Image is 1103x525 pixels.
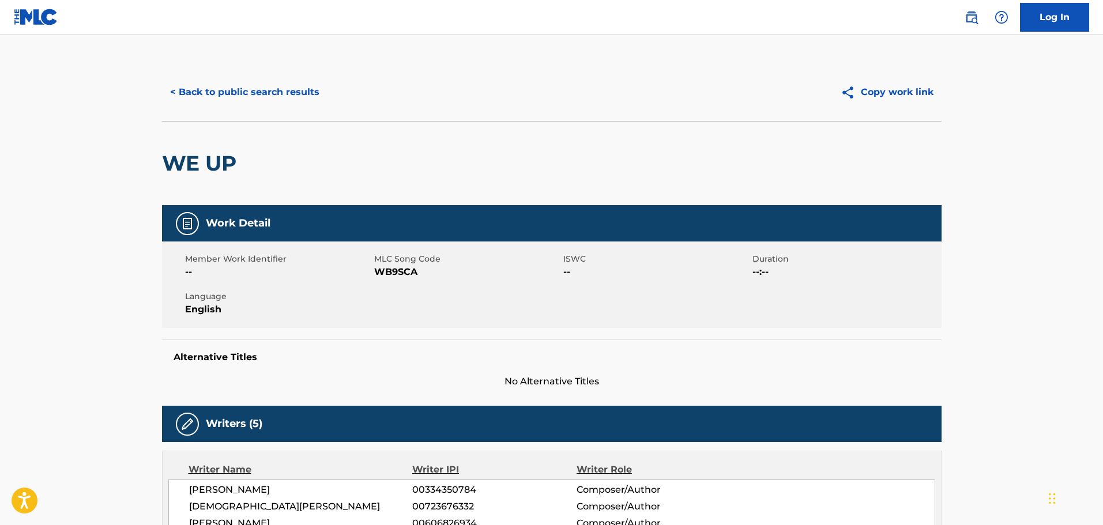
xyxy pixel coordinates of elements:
[1045,470,1103,525] iframe: Chat Widget
[752,253,939,265] span: Duration
[185,303,371,316] span: English
[990,6,1013,29] div: Help
[960,6,983,29] a: Public Search
[995,10,1008,24] img: help
[965,10,978,24] img: search
[412,500,576,513] span: 00723676332
[206,417,262,430] h5: Writers (5)
[577,463,726,477] div: Writer Role
[374,265,560,279] span: WB9SCA
[841,85,861,100] img: Copy work link
[563,253,750,265] span: ISWC
[185,290,371,303] span: Language
[206,217,270,230] h5: Work Detail
[162,150,242,176] h2: WE UP
[563,265,750,279] span: --
[180,417,194,431] img: Writers
[189,500,413,513] span: [DEMOGRAPHIC_DATA][PERSON_NAME]
[752,265,939,279] span: --:--
[180,217,194,231] img: Work Detail
[185,253,371,265] span: Member Work Identifier
[162,78,327,107] button: < Back to public search results
[174,352,930,363] h5: Alternative Titles
[374,253,560,265] span: MLC Song Code
[412,463,577,477] div: Writer IPI
[189,463,413,477] div: Writer Name
[1049,481,1056,516] div: Drag
[162,375,942,388] span: No Alternative Titles
[412,483,576,497] span: 00334350784
[577,500,726,513] span: Composer/Author
[833,78,942,107] button: Copy work link
[185,265,371,279] span: --
[577,483,726,497] span: Composer/Author
[14,9,58,25] img: MLC Logo
[1020,3,1089,32] a: Log In
[189,483,413,497] span: [PERSON_NAME]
